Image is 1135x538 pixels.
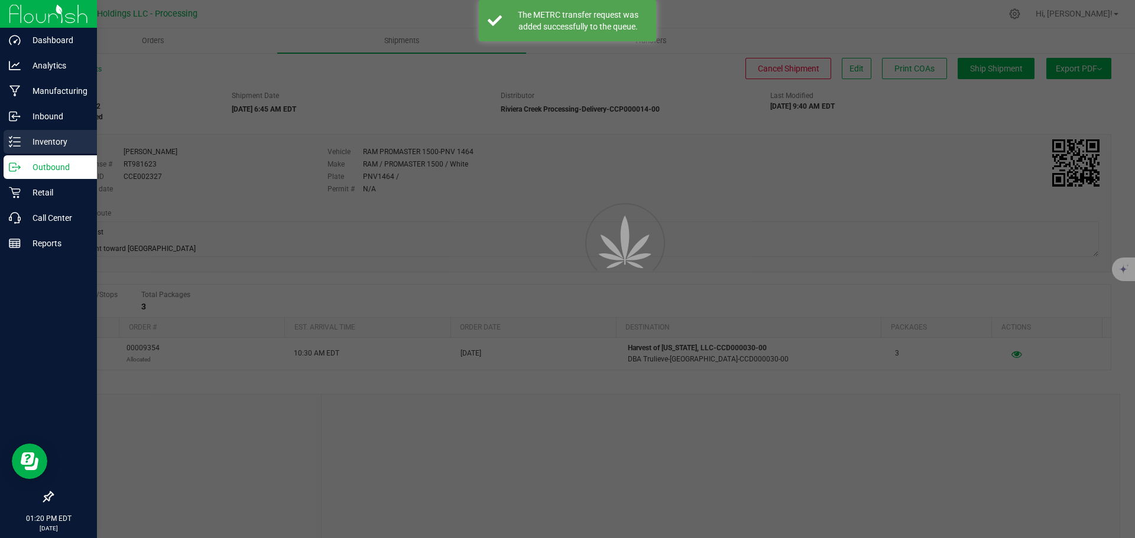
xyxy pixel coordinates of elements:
[508,9,647,32] div: The METRC transfer request was added successfully to the queue.
[21,84,92,98] p: Manufacturing
[5,513,92,524] p: 01:20 PM EDT
[21,109,92,123] p: Inbound
[21,211,92,225] p: Call Center
[9,85,21,97] inline-svg: Manufacturing
[9,212,21,224] inline-svg: Call Center
[21,236,92,250] p: Reports
[21,58,92,73] p: Analytics
[9,60,21,71] inline-svg: Analytics
[9,161,21,173] inline-svg: Outbound
[21,33,92,47] p: Dashboard
[9,34,21,46] inline-svg: Dashboard
[21,160,92,174] p: Outbound
[21,185,92,200] p: Retail
[9,110,21,122] inline-svg: Inbound
[9,187,21,198] inline-svg: Retail
[9,136,21,148] inline-svg: Inventory
[21,135,92,149] p: Inventory
[12,444,47,479] iframe: Resource center
[9,237,21,249] inline-svg: Reports
[5,524,92,533] p: [DATE]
